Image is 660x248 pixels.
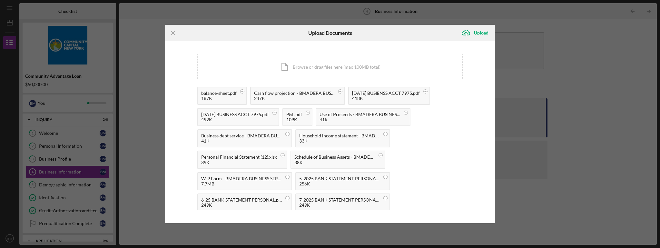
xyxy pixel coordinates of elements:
[320,112,400,117] div: Use of Proceeds - BMADERA BUSINESS SERVICES LLC.xlsx
[201,138,282,144] div: 41K
[201,197,282,203] div: 6-25 BANK STATEMENT PERSONAL.pdf
[294,160,375,165] div: 38K
[201,154,277,160] div: Personal Financial Statement (12).xlsx
[201,91,237,96] div: balance-sheet.pdf
[308,30,352,36] h6: Upload Documents
[299,133,380,138] div: Household income statement - BMADERA BUSINESS SERVICES LLC.xlsx
[294,154,375,160] div: Schedule of Business Assets - BMADERA BUSINESS SERVICES LLC.xlsx
[201,203,282,208] div: 249K
[286,112,302,117] div: P&L.pdf
[352,96,420,101] div: 418K
[201,133,282,138] div: Business debt service - BMADERA BUSINESS SERVICES LLC.xlsx
[201,181,282,186] div: 7.7MB
[201,96,237,101] div: 187K
[254,96,335,101] div: 247K
[352,91,420,96] div: [DATE] BUSIENSS ACCT 7975.pdf
[299,176,380,181] div: 5-2025 BANK STATEMENT PERSONAL.pdf
[201,160,277,165] div: 39K
[320,117,400,122] div: 41K
[299,138,380,144] div: 33K
[299,197,380,203] div: 7-2025 BANK STATEMENT PERSONAL.pdf
[458,26,495,39] button: Upload
[299,203,380,208] div: 249K
[474,26,488,39] div: Upload
[201,112,269,117] div: [DATE] BUSINESS ACCT 7975.pdf
[299,181,380,186] div: 256K
[254,91,335,96] div: Cash flow projection - BMADERA BUSINESS SERVICES LLC.xlsx
[201,117,269,122] div: 492K
[201,176,282,181] div: W-9 Form - BMADERA BUSINESS SERVICES LLC.pdf
[286,117,302,122] div: 109K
